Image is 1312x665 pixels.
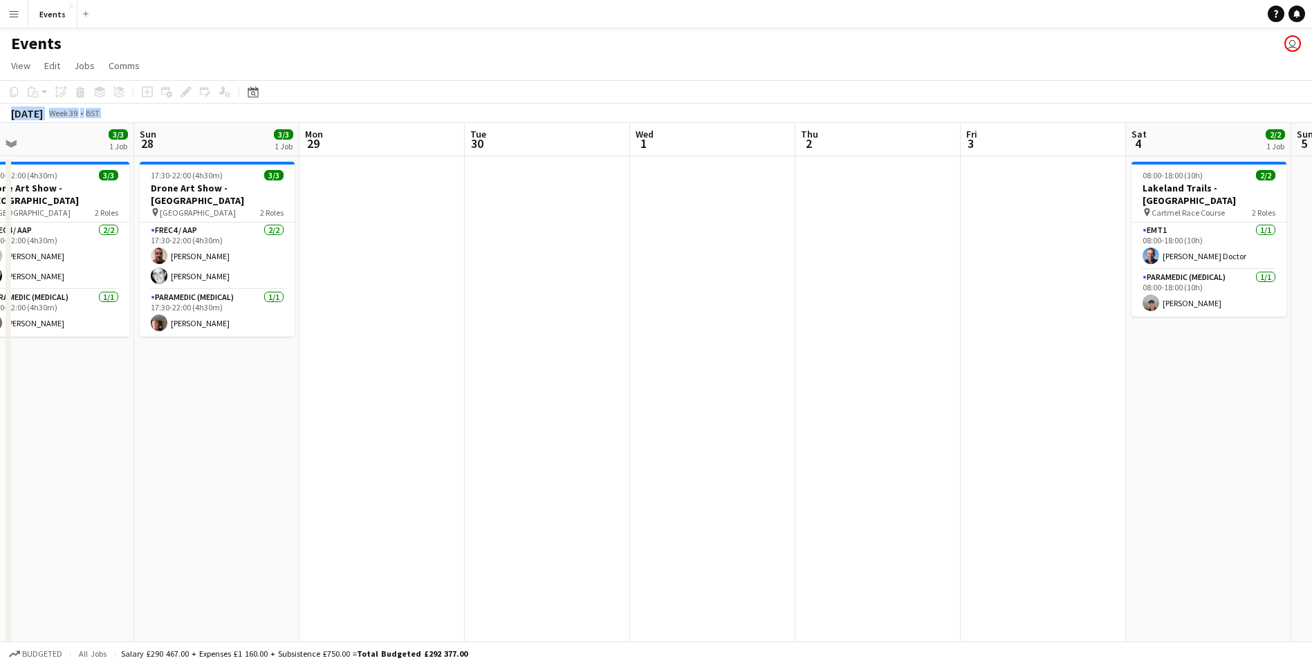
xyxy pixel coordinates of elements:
span: 3/3 [264,170,284,180]
span: Edit [44,59,60,72]
button: Events [28,1,77,28]
div: BST [86,108,100,118]
span: [GEOGRAPHIC_DATA] [160,207,236,218]
span: Wed [636,128,654,140]
app-card-role: Paramedic (Medical)1/108:00-18:00 (10h)[PERSON_NAME] [1131,270,1286,317]
span: 2 Roles [260,207,284,218]
app-card-role: Paramedic (Medical)1/117:30-22:00 (4h30m)[PERSON_NAME] [140,290,295,337]
span: All jobs [76,648,109,659]
span: 2/2 [1266,129,1285,140]
div: 1 Job [275,141,293,151]
span: 3/3 [99,170,118,180]
a: View [6,57,36,75]
span: Sat [1131,128,1147,140]
app-card-role: EMT11/108:00-18:00 (10h)[PERSON_NAME] Doctor [1131,223,1286,270]
h3: Drone Art Show - [GEOGRAPHIC_DATA] [140,182,295,207]
span: 2 [799,135,818,151]
span: Thu [801,128,818,140]
div: [DATE] [11,106,43,120]
span: Comms [109,59,140,72]
span: 3/3 [274,129,293,140]
span: Mon [305,128,323,140]
div: 1 Job [1266,141,1284,151]
span: View [11,59,30,72]
span: 29 [303,135,323,151]
span: 30 [468,135,486,151]
span: Fri [966,128,977,140]
span: Tue [470,128,486,140]
a: Jobs [68,57,100,75]
span: Total Budgeted £292 377.00 [357,648,468,659]
span: 28 [138,135,156,151]
span: 3 [964,135,977,151]
span: Week 39 [46,108,80,118]
a: Edit [39,57,66,75]
span: Sun [140,128,156,140]
span: 17:30-22:00 (4h30m) [151,170,223,180]
span: Cartmel Race Course [1152,207,1225,218]
span: Jobs [74,59,95,72]
a: Comms [103,57,145,75]
h3: Lakeland Trails - [GEOGRAPHIC_DATA] [1131,182,1286,207]
app-job-card: 17:30-22:00 (4h30m)3/3Drone Art Show - [GEOGRAPHIC_DATA] [GEOGRAPHIC_DATA]2 RolesFREC4 / AAP2/217... [140,162,295,337]
span: 2 Roles [95,207,118,218]
span: Budgeted [22,649,62,659]
div: 1 Job [109,141,127,151]
app-job-card: 08:00-18:00 (10h)2/2Lakeland Trails - [GEOGRAPHIC_DATA] Cartmel Race Course2 RolesEMT11/108:00-18... [1131,162,1286,317]
span: 2 Roles [1252,207,1275,218]
span: 2/2 [1256,170,1275,180]
button: Budgeted [7,646,64,662]
span: 3/3 [109,129,128,140]
span: 08:00-18:00 (10h) [1143,170,1203,180]
span: 4 [1129,135,1147,151]
span: 1 [634,135,654,151]
div: Salary £290 467.00 + Expenses £1 160.00 + Subsistence £750.00 = [121,648,468,659]
app-card-role: FREC4 / AAP2/217:30-22:00 (4h30m)[PERSON_NAME][PERSON_NAME] [140,223,295,290]
app-user-avatar: Paul Wilmore [1284,35,1301,52]
h1: Events [11,33,62,54]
